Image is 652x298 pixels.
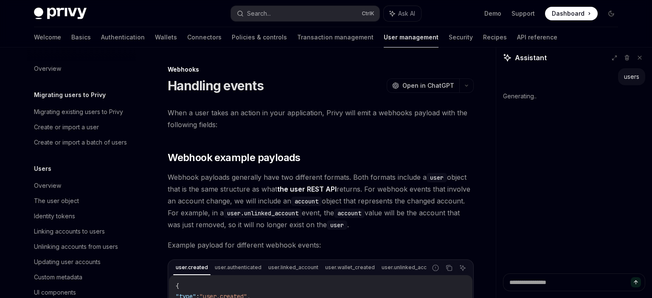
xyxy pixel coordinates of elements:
div: user.wallet_created [323,262,377,273]
span: Example payload for different webhook events: [168,239,474,251]
div: user.authenticated [212,262,264,273]
button: Report incorrect code [430,262,441,273]
a: Wallets [155,27,177,47]
div: Overview [34,181,61,191]
div: Overview [34,64,61,74]
code: account [334,209,365,218]
span: Assistant [515,53,547,63]
button: Send message [631,277,641,287]
a: The user object [27,193,136,209]
a: Policies & controls [232,27,287,47]
span: Ctrl K [362,10,374,17]
div: Migrating existing users to Privy [34,107,123,117]
div: Custom metadata [34,272,82,282]
code: account [291,197,322,206]
h5: Users [34,164,51,174]
div: Create or import a batch of users [34,137,127,148]
div: user.unlinked_account [379,262,440,273]
a: Create or import a user [27,120,136,135]
button: Open in ChatGPT [387,78,459,93]
div: Generating.. [503,85,645,107]
code: user.unlinked_account [224,209,302,218]
div: user.created [173,262,211,273]
span: Ask AI [398,9,415,18]
a: User management [384,27,438,47]
span: Open in ChatGPT [402,81,454,90]
a: Overview [27,178,136,193]
span: When a user takes an action in your application, Privy will emit a webhooks payload with the foll... [168,107,474,131]
a: Unlinking accounts from users [27,239,136,254]
button: Toggle dark mode [604,7,618,20]
code: user [427,173,447,182]
a: Transaction management [297,27,374,47]
a: Identity tokens [27,209,136,224]
code: user [327,220,347,230]
div: Unlinking accounts from users [34,242,118,252]
span: Dashboard [552,9,585,18]
button: Copy the contents from the code block [444,262,455,273]
a: Security [449,27,473,47]
div: Updating user accounts [34,257,101,267]
button: Ask AI [457,262,468,273]
a: Authentication [101,27,145,47]
a: Dashboard [545,7,598,20]
span: Webhook example payloads [168,151,301,164]
a: Demo [484,9,501,18]
a: Overview [27,61,136,76]
div: Webhooks [168,65,474,74]
span: Webhook payloads generally have two different formats. Both formats include a object that is the ... [168,171,474,231]
div: user.linked_account [266,262,321,273]
a: Recipes [483,27,507,47]
a: Welcome [34,27,61,47]
div: Linking accounts to users [34,226,105,237]
div: The user object [34,196,79,206]
a: Connectors [187,27,222,47]
h5: Migrating users to Privy [34,90,106,100]
a: the user REST API [277,185,337,194]
a: Updating user accounts [27,254,136,270]
a: Migrating existing users to Privy [27,104,136,120]
a: Support [511,9,535,18]
h1: Handling events [168,78,264,93]
a: API reference [517,27,557,47]
a: Basics [71,27,91,47]
div: UI components [34,287,76,298]
button: Ask AI [384,6,421,21]
div: Identity tokens [34,211,75,221]
img: dark logo [34,8,87,19]
a: Linking accounts to users [27,224,136,239]
div: Search... [247,8,271,19]
div: Create or import a user [34,122,99,132]
div: users [624,72,639,81]
span: { [176,282,179,290]
button: Search...CtrlK [231,6,379,21]
a: Custom metadata [27,270,136,285]
a: Create or import a batch of users [27,135,136,150]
